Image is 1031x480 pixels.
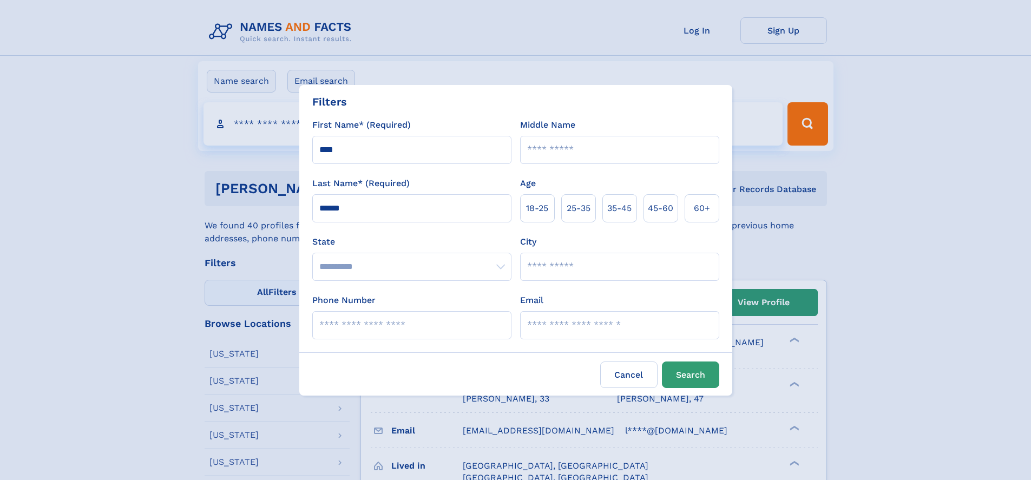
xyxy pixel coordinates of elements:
label: Email [520,294,543,307]
div: Filters [312,94,347,110]
label: First Name* (Required) [312,119,411,131]
span: 18‑25 [526,202,548,215]
button: Search [662,361,719,388]
label: Phone Number [312,294,376,307]
label: Last Name* (Required) [312,177,410,190]
label: Cancel [600,361,658,388]
label: State [312,235,511,248]
label: Age [520,177,536,190]
span: 25‑35 [567,202,590,215]
label: Middle Name [520,119,575,131]
span: 35‑45 [607,202,632,215]
span: 45‑60 [648,202,673,215]
label: City [520,235,536,248]
span: 60+ [694,202,710,215]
